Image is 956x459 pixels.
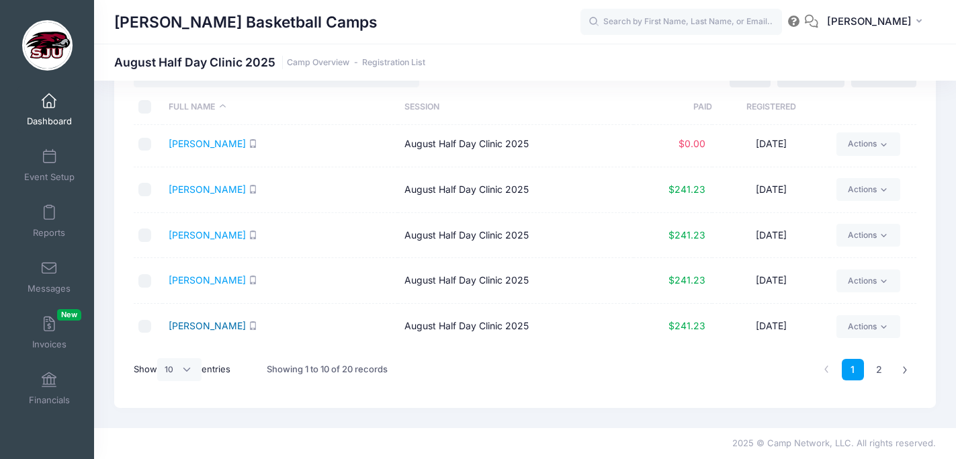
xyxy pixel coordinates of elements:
[712,304,830,349] td: [DATE]
[732,437,936,448] span: 2025 © Camp Network, LLC. All rights reserved.
[17,198,81,245] a: Reports
[29,394,70,406] span: Financials
[17,365,81,412] a: Financials
[134,358,230,381] label: Show entries
[33,227,65,239] span: Reports
[57,309,81,321] span: New
[818,7,936,38] button: [PERSON_NAME]
[169,320,246,331] a: [PERSON_NAME]
[114,55,425,69] h1: August Half Day Clinic 2025
[17,142,81,189] a: Event Setup
[398,167,634,213] td: August Half Day Clinic 2025
[114,7,378,38] h1: [PERSON_NAME] Basketball Camps
[836,132,900,155] a: Actions
[398,213,634,259] td: August Half Day Clinic 2025
[249,231,257,239] i: SMS enabled
[842,359,864,381] a: 1
[22,20,73,71] img: Cindy Griffin Basketball Camps
[398,304,634,349] td: August Half Day Clinic 2025
[712,167,830,213] td: [DATE]
[17,86,81,133] a: Dashboard
[712,213,830,259] td: [DATE]
[836,269,900,292] a: Actions
[17,253,81,300] a: Messages
[157,358,202,381] select: Showentries
[32,339,67,350] span: Invoices
[17,309,81,356] a: InvoicesNew
[668,183,705,195] span: $241.23
[668,320,705,331] span: $241.23
[287,58,349,68] a: Camp Overview
[267,354,388,385] div: Showing 1 to 10 of 20 records
[169,229,246,241] a: [PERSON_NAME]
[249,185,257,194] i: SMS enabled
[169,274,246,286] a: [PERSON_NAME]
[668,229,705,241] span: $241.23
[249,321,257,330] i: SMS enabled
[712,89,830,125] th: Registered: activate to sort column ascending
[868,359,890,381] a: 2
[580,9,782,36] input: Search by First Name, Last Name, or Email...
[836,178,900,201] a: Actions
[827,14,912,29] span: [PERSON_NAME]
[398,89,634,125] th: Session: activate to sort column ascending
[28,283,71,294] span: Messages
[169,183,246,195] a: [PERSON_NAME]
[836,224,900,247] a: Actions
[362,58,425,68] a: Registration List
[634,89,712,125] th: Paid: activate to sort column ascending
[24,171,75,183] span: Event Setup
[398,122,634,167] td: August Half Day Clinic 2025
[712,122,830,167] td: [DATE]
[169,138,246,149] a: [PERSON_NAME]
[249,139,257,148] i: SMS enabled
[163,89,398,125] th: Full Name: activate to sort column descending
[27,116,72,127] span: Dashboard
[836,315,900,338] a: Actions
[249,276,257,284] i: SMS enabled
[668,274,705,286] span: $241.23
[398,258,634,304] td: August Half Day Clinic 2025
[679,138,705,149] span: $0.00
[712,258,830,304] td: [DATE]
